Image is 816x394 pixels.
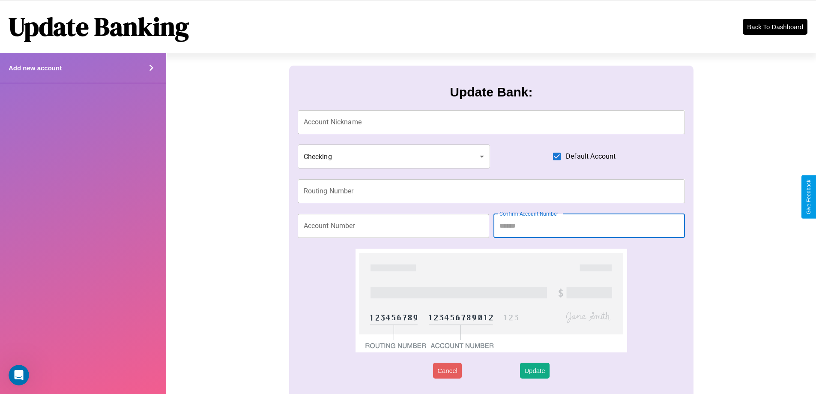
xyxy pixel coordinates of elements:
[356,249,627,352] img: check
[520,363,549,379] button: Update
[566,151,616,162] span: Default Account
[9,64,62,72] h4: Add new account
[499,210,558,217] label: Confirm Account Number
[433,363,462,379] button: Cancel
[9,9,189,44] h1: Update Banking
[806,180,812,214] div: Give Feedback
[450,85,532,99] h3: Update Bank:
[298,144,490,168] div: Checking
[743,19,807,35] button: Back To Dashboard
[9,365,29,385] iframe: Intercom live chat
